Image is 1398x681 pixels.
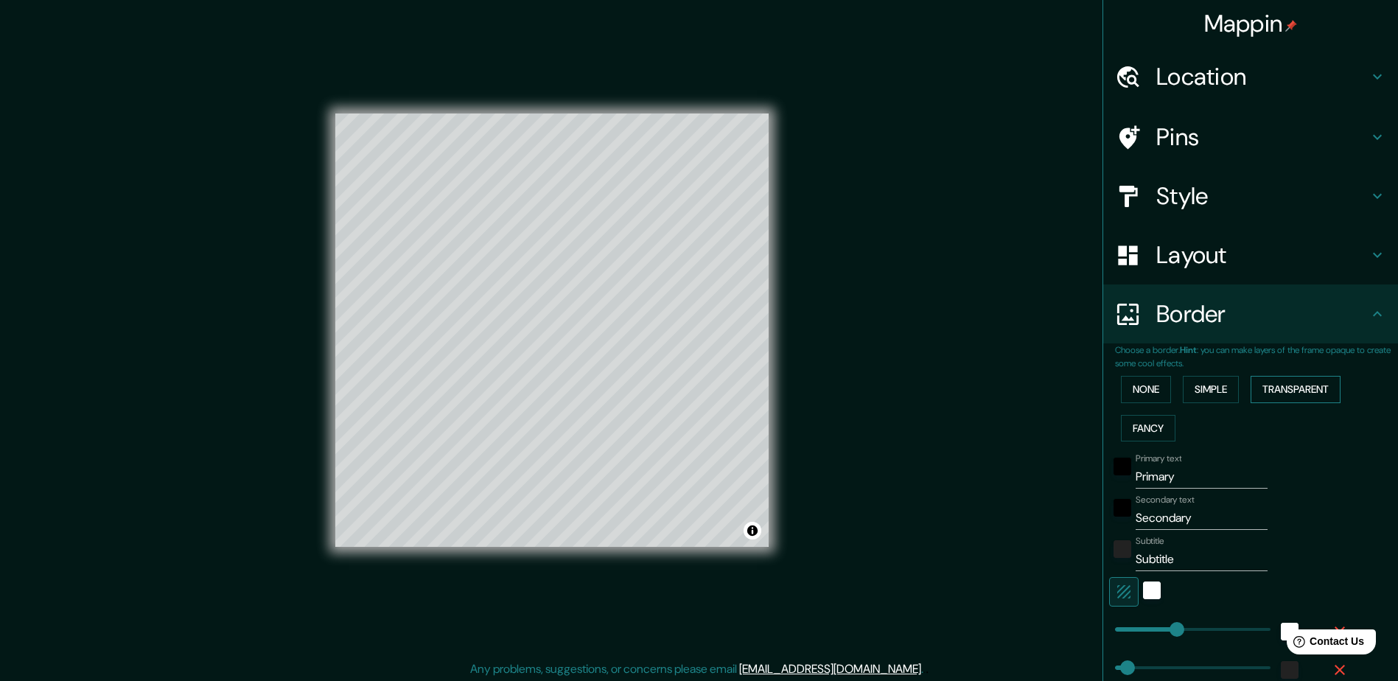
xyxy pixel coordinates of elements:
[1285,20,1297,32] img: pin-icon.png
[1143,582,1161,599] button: white
[470,660,923,678] p: Any problems, suggestions, or concerns please email .
[1267,624,1382,665] iframe: Help widget launcher
[1103,284,1398,343] div: Border
[1136,535,1164,548] label: Subtitle
[1114,499,1131,517] button: black
[1156,62,1369,91] h4: Location
[1156,299,1369,329] h4: Border
[926,660,929,678] div: .
[1103,226,1398,284] div: Layout
[1136,453,1181,465] label: Primary text
[1114,540,1131,558] button: color-222222
[1114,458,1131,475] button: black
[1115,343,1398,370] p: Choose a border. : you can make layers of the frame opaque to create some cool effects.
[1121,376,1171,403] button: None
[1136,494,1195,506] label: Secondary text
[744,522,761,539] button: Toggle attribution
[1156,122,1369,152] h4: Pins
[739,661,921,677] a: [EMAIL_ADDRESS][DOMAIN_NAME]
[1204,9,1298,38] h4: Mappin
[1103,167,1398,226] div: Style
[1121,415,1175,442] button: Fancy
[1281,623,1299,640] button: white
[1251,376,1341,403] button: Transparent
[1103,47,1398,106] div: Location
[1103,108,1398,167] div: Pins
[923,660,926,678] div: .
[1180,344,1197,356] b: Hint
[1183,376,1239,403] button: Simple
[1156,181,1369,211] h4: Style
[1281,661,1299,679] button: color-222222
[1156,240,1369,270] h4: Layout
